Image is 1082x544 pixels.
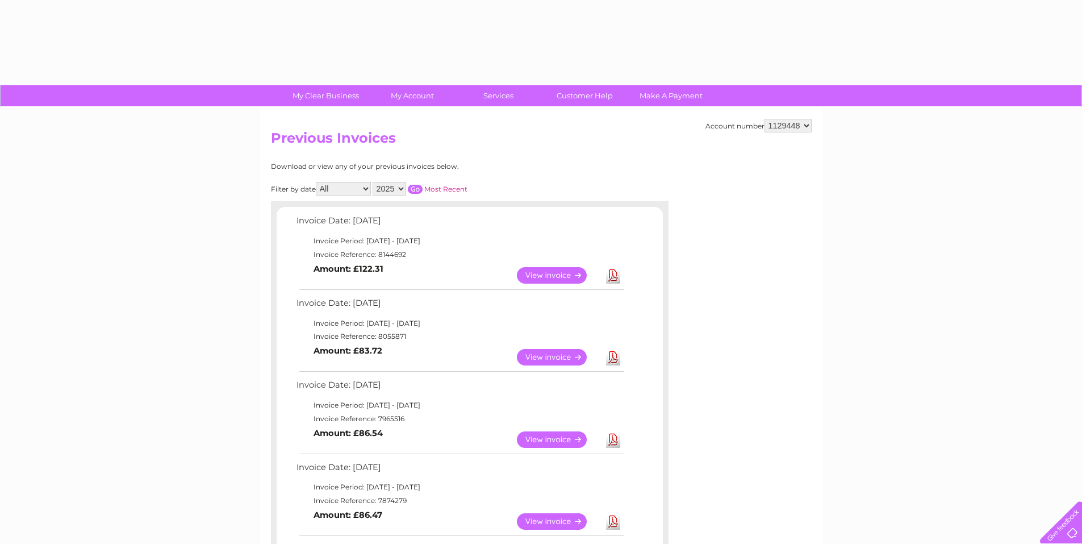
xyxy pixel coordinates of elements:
[314,510,382,520] b: Amount: £86.47
[294,234,626,248] td: Invoice Period: [DATE] - [DATE]
[365,85,459,106] a: My Account
[294,460,626,481] td: Invoice Date: [DATE]
[294,296,626,317] td: Invoice Date: [DATE]
[606,431,620,448] a: Download
[294,412,626,426] td: Invoice Reference: 7965516
[606,349,620,366] a: Download
[294,213,626,234] td: Invoice Date: [DATE]
[538,85,632,106] a: Customer Help
[314,346,382,356] b: Amount: £83.72
[294,398,626,412] td: Invoice Period: [DATE] - [DATE]
[424,185,467,193] a: Most Recent
[517,267,600,284] a: View
[517,513,600,530] a: View
[517,349,600,366] a: View
[271,163,569,171] div: Download or view any of your previous invoices below.
[517,431,600,448] a: View
[279,85,373,106] a: My Clear Business
[606,513,620,530] a: Download
[294,248,626,261] td: Invoice Reference: 8144692
[452,85,545,106] a: Services
[314,428,383,438] b: Amount: £86.54
[271,182,569,196] div: Filter by date
[294,317,626,330] td: Invoice Period: [DATE] - [DATE]
[294,377,626,398] td: Invoice Date: [DATE]
[705,119,812,132] div: Account number
[606,267,620,284] a: Download
[294,480,626,494] td: Invoice Period: [DATE] - [DATE]
[314,264,383,274] b: Amount: £122.31
[624,85,718,106] a: Make A Payment
[294,330,626,343] td: Invoice Reference: 8055871
[271,130,812,152] h2: Previous Invoices
[294,494,626,508] td: Invoice Reference: 7874279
